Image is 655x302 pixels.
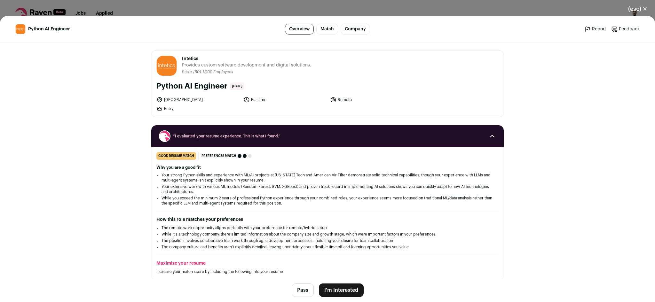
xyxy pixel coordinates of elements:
[156,260,499,267] h2: Maximize your resume
[156,81,227,91] h1: Python AI Engineer
[193,70,233,74] li: /
[156,97,240,103] li: [GEOGRAPHIC_DATA]
[182,62,311,68] span: Provides custom software development and digital solutions.
[162,173,493,183] li: Your strong Python skills and experience with ML/AI projects at [US_STATE] Tech and American Air ...
[182,56,311,62] span: Intetics
[620,2,655,16] button: Close modal
[201,153,236,159] span: Preferences match
[611,26,640,32] a: Feedback
[285,24,314,35] a: Overview
[16,24,25,34] img: 058836c1efa2cb343cada962ecbfb6d56e2c8286209910ff591d5a34fd9c2f78.jpg
[162,238,493,243] li: The position involves collaborative team work through agile development processes, matching your ...
[230,82,244,90] span: [DATE]
[292,283,314,297] button: Pass
[162,196,493,206] li: While you exceed the minimum 2 years of professional Python experience through your combined role...
[162,232,493,237] li: While it's a technology company, there's limited information about the company size and growth st...
[584,26,606,32] a: Report
[162,225,493,230] li: The remote work opportunity aligns perfectly with your preference for remote/hybrid setup
[156,216,499,223] h2: How this role matches your preferences
[156,105,240,112] li: Entry
[330,97,413,103] li: Remote
[28,26,70,32] span: Python AI Engineer
[156,269,499,274] p: Increase your match score by including the following into your resume
[156,165,499,170] h2: Why you are a good fit
[182,70,193,74] li: Scale
[157,56,177,76] img: 058836c1efa2cb343cada962ecbfb6d56e2c8286209910ff591d5a34fd9c2f78.jpg
[243,97,327,103] li: Full time
[319,283,364,297] button: I'm Interested
[173,134,482,139] span: “I evaluated your resume experience. This is what I found.”
[162,244,493,250] li: The company culture and benefits aren't explicitly detailed, leaving uncertainty about flexible t...
[341,24,370,35] a: Company
[316,24,338,35] a: Match
[156,152,196,160] div: good resume match
[162,184,493,194] li: Your extensive work with various ML models (Random Forest, SVM, XGBoost) and proven track record ...
[195,70,233,74] span: 501-1,000 Employees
